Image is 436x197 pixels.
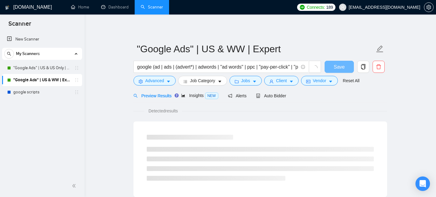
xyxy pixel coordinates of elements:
button: search [4,49,14,59]
span: 189 [326,4,333,11]
span: caret-down [166,79,171,84]
span: caret-down [252,79,257,84]
span: Scanner [4,19,36,32]
button: barsJob Categorycaret-down [178,76,227,86]
span: copy [357,64,369,69]
span: Connects: [307,4,325,11]
li: New Scanner [2,33,82,45]
a: google scripts [13,86,71,98]
img: logo [5,3,9,12]
span: My Scanners [16,48,40,60]
span: notification [228,94,232,98]
span: holder [74,90,79,95]
span: Auto Bidder [256,93,286,98]
button: settingAdvancedcaret-down [133,76,176,86]
a: setting [424,5,434,10]
span: Advanced [145,77,164,84]
button: folderJobscaret-down [229,76,262,86]
span: Jobs [241,77,250,84]
li: My Scanners [2,48,82,98]
button: copy [357,61,369,73]
span: search [133,94,138,98]
span: caret-down [218,79,222,84]
a: dashboardDashboard [101,5,129,10]
span: user [269,79,274,84]
span: folder [235,79,239,84]
button: idcardVendorcaret-down [301,76,338,86]
span: delete [373,64,384,69]
span: holder [74,78,79,82]
span: idcard [306,79,310,84]
a: New Scanner [7,33,77,45]
input: Search Freelance Jobs... [137,63,298,71]
span: robot [256,94,260,98]
span: Preview Results [133,93,172,98]
span: NEW [205,92,218,99]
span: Alerts [228,93,247,98]
span: Detected results [144,108,182,114]
span: loading [312,65,318,71]
span: edit [376,45,384,53]
span: search [5,52,14,56]
button: Save [325,61,354,73]
a: "Google Ads" | US & US Only | Expert [13,62,71,74]
a: Reset All [343,77,359,84]
span: holder [74,66,79,70]
span: double-left [72,183,78,189]
span: Job Category [190,77,215,84]
a: "Google Ads" | US & WW | Expert [13,74,71,86]
button: delete [373,61,385,73]
a: searchScanner [141,5,163,10]
span: Save [334,63,345,71]
span: Vendor [313,77,326,84]
span: user [341,5,345,9]
span: setting [139,79,143,84]
input: Scanner name... [137,41,375,57]
span: bars [183,79,188,84]
span: Insights [181,93,218,98]
button: userClientcaret-down [264,76,299,86]
a: homeHome [71,5,89,10]
span: info-circle [301,65,305,69]
span: Client [276,77,287,84]
div: Open Intercom Messenger [415,176,430,191]
div: Tooltip anchor [174,93,179,98]
span: area-chart [181,93,185,98]
button: setting [424,2,434,12]
span: caret-down [329,79,333,84]
span: caret-down [289,79,293,84]
img: upwork-logo.png [300,5,305,10]
span: setting [424,5,433,10]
